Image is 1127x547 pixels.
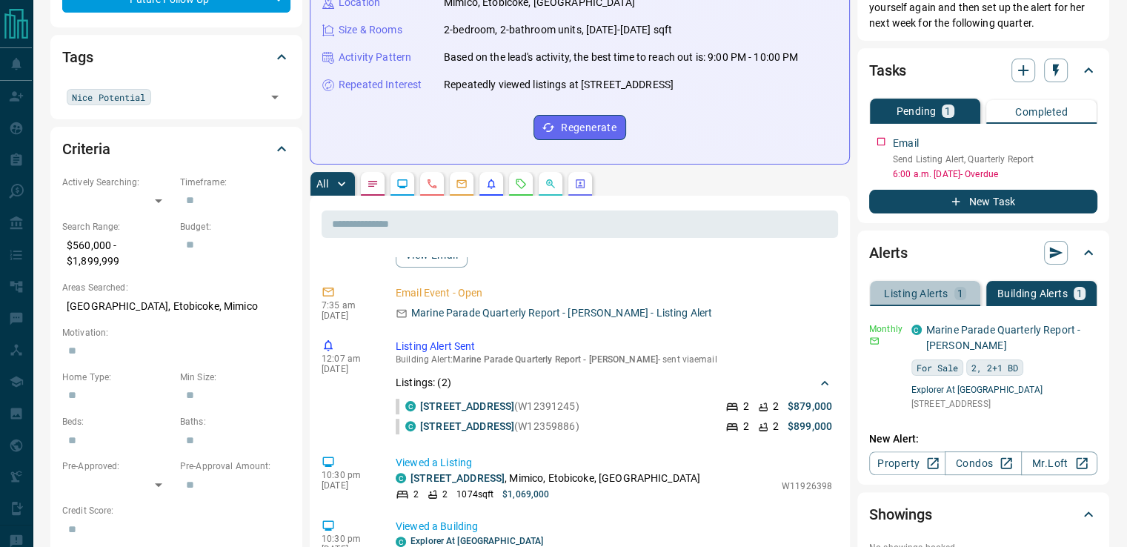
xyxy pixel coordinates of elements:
p: 2 [743,419,749,434]
p: [STREET_ADDRESS] [911,397,1097,411]
p: Viewed a Building [396,519,832,534]
p: Activity Pattern [339,50,411,65]
p: Monthly [869,322,902,336]
p: 2 [743,399,749,414]
p: 1 [945,106,951,116]
span: Marine Parade Quarterly Report - [PERSON_NAME] [453,354,658,365]
p: [GEOGRAPHIC_DATA], Etobicoke, Mimico [62,294,290,319]
p: Listing Alert Sent [396,339,832,354]
p: Marine Parade Quarterly Report - [PERSON_NAME] - Listing Alert [411,305,712,321]
p: 1 [957,288,963,299]
a: Condos [945,451,1021,475]
p: Areas Searched: [62,281,290,294]
p: Completed [1015,107,1068,117]
p: 10:30 pm [322,534,373,544]
p: 6:00 a.m. [DATE] - Overdue [893,168,1097,181]
p: 1 [1077,288,1083,299]
svg: Opportunities [545,178,556,190]
p: Listing Alerts [884,288,948,299]
p: New Alert: [869,431,1097,447]
p: 2 [773,419,779,434]
p: 2 [773,399,779,414]
h2: Showings [869,503,932,526]
p: Credit Score: [62,504,290,517]
p: Repeatedly viewed listings at [STREET_ADDRESS] [444,77,674,93]
p: Email Event - Open [396,285,832,301]
p: 10:30 pm [322,470,373,480]
svg: Email [869,336,880,346]
p: $560,000 - $1,899,999 [62,233,173,273]
p: Send Listing Alert, Quarterly Report [893,153,1097,166]
p: [DATE] [322,311,373,321]
p: Min Size: [180,371,290,384]
p: Size & Rooms [339,22,402,38]
a: Explorer At [GEOGRAPHIC_DATA] [911,385,1097,395]
p: (W12359886) [420,419,579,434]
div: Showings [869,497,1097,532]
p: (W12391245) [420,399,579,414]
p: Pre-Approved: [62,460,173,473]
div: Tasks [869,53,1097,88]
a: Mr.Loft [1021,451,1097,475]
p: 2 [413,488,419,501]
p: W11926398 [782,480,832,493]
p: Motivation: [62,326,290,339]
div: Alerts [869,235,1097,271]
a: [STREET_ADDRESS] [420,400,514,412]
svg: Notes [367,178,379,190]
svg: Lead Browsing Activity [396,178,408,190]
p: [DATE] [322,480,373,491]
svg: Emails [456,178,468,190]
p: , Mimico, Etobicoke, [GEOGRAPHIC_DATA] [410,471,700,486]
p: Viewed a Listing [396,455,832,471]
p: Building Alerts [997,288,1068,299]
button: New Task [869,190,1097,213]
p: 1074 sqft [456,488,493,501]
p: Repeated Interest [339,77,422,93]
p: 2-bedroom, 2-bathroom units, [DATE]-[DATE] sqft [444,22,672,38]
div: Tags [62,39,290,75]
p: All [316,179,328,189]
div: condos.ca [405,421,416,431]
p: Pre-Approval Amount: [180,460,290,473]
p: Based on the lead's activity, the best time to reach out is: 9:00 PM - 10:00 PM [444,50,798,65]
svg: Requests [515,178,527,190]
svg: Calls [426,178,438,190]
p: Pending [896,106,936,116]
p: 7:35 am [322,300,373,311]
a: Property [869,451,945,475]
span: Nice Potential [72,90,146,105]
span: For Sale [917,360,958,375]
p: Budget: [180,220,290,233]
button: Regenerate [533,115,626,140]
h2: Alerts [869,241,908,265]
a: Explorer At [GEOGRAPHIC_DATA] [410,536,543,546]
svg: Agent Actions [574,178,586,190]
div: condos.ca [396,473,406,483]
h2: Tags [62,45,93,69]
p: 12:07 am [322,354,373,364]
p: $879,000 [788,399,832,414]
h2: Tasks [869,59,906,82]
p: Baths: [180,415,290,428]
div: condos.ca [405,401,416,411]
p: Beds: [62,415,173,428]
p: Search Range: [62,220,173,233]
p: Actively Searching: [62,176,173,189]
p: 2 [442,488,448,501]
p: Home Type: [62,371,173,384]
p: Timeframe: [180,176,290,189]
h2: Criteria [62,137,110,161]
p: [DATE] [322,364,373,374]
p: $899,000 [788,419,832,434]
div: Criteria [62,131,290,167]
p: Listings: ( 2 ) [396,375,451,391]
a: [STREET_ADDRESS] [420,420,514,432]
p: Building Alert : - sent via email [396,354,832,365]
p: $1,069,000 [502,488,549,501]
a: [STREET_ADDRESS] [410,472,505,484]
div: Listings: (2) [396,369,832,397]
a: Marine Parade Quarterly Report - [PERSON_NAME] [926,324,1080,351]
p: Email [893,136,919,151]
button: Open [265,87,285,107]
